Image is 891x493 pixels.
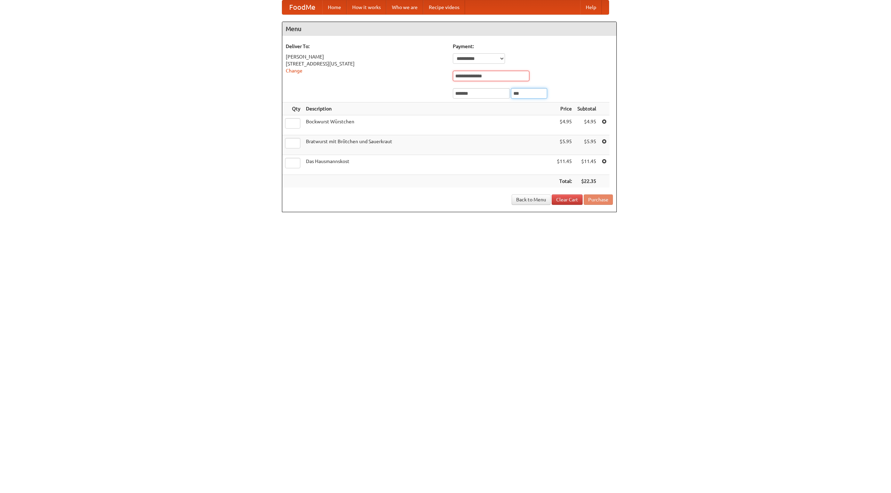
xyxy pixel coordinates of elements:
[423,0,465,14] a: Recipe videos
[575,175,599,188] th: $22.35
[303,155,554,175] td: Das Hausmannskost
[303,102,554,115] th: Description
[303,135,554,155] td: Bratwurst mit Brötchen und Sauerkraut
[282,0,322,14] a: FoodMe
[575,102,599,115] th: Subtotal
[282,102,303,115] th: Qty
[554,115,575,135] td: $4.95
[552,194,583,205] a: Clear Cart
[453,43,613,50] h5: Payment:
[575,115,599,135] td: $4.95
[322,0,347,14] a: Home
[554,135,575,155] td: $5.95
[580,0,602,14] a: Help
[386,0,423,14] a: Who we are
[282,22,616,36] h4: Menu
[512,194,551,205] a: Back to Menu
[584,194,613,205] button: Purchase
[554,175,575,188] th: Total:
[575,135,599,155] td: $5.95
[554,102,575,115] th: Price
[286,68,302,74] a: Change
[575,155,599,175] td: $11.45
[286,43,446,50] h5: Deliver To:
[303,115,554,135] td: Bockwurst Würstchen
[554,155,575,175] td: $11.45
[286,53,446,60] div: [PERSON_NAME]
[286,60,446,67] div: [STREET_ADDRESS][US_STATE]
[347,0,386,14] a: How it works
